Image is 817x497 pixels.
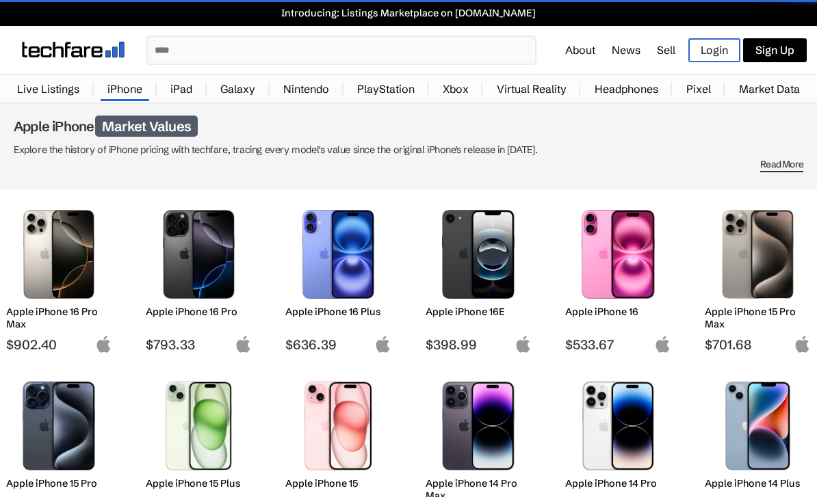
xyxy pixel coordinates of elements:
a: Virtual Reality [490,75,573,103]
a: Headphones [588,75,665,103]
img: iPhone 16 Pro Max [16,210,102,299]
span: $533.67 [565,336,671,353]
p: Explore the history of iPhone pricing with techfare, tracing every model's value since the origin... [14,142,803,159]
img: apple-logo [794,336,811,353]
span: $398.99 [426,336,532,353]
h2: Apple iPhone 14 Pro [565,477,671,489]
img: iPhone 14 Pro Max [436,381,521,470]
a: News [612,43,640,57]
img: iPhone 14 Pro [575,381,661,470]
h1: Apple iPhone [14,118,803,135]
span: $636.39 [285,336,391,353]
a: Sign Up [743,38,807,62]
a: Nintendo [276,75,336,103]
a: Introducing: Listings Marketplace on [DOMAIN_NAME] [7,7,810,19]
a: PlayStation [350,75,422,103]
img: techfare logo [22,42,125,57]
img: iPhone 14 Plus [715,381,801,470]
img: iPhone 16 [575,210,661,299]
span: $701.68 [705,336,811,353]
img: iPhone 15 Pro [16,381,102,470]
span: Market Values [95,116,198,137]
a: iPhone [101,75,149,103]
img: iPhone 15 Pro Max [715,210,801,299]
h2: Apple iPhone 16 [565,306,671,318]
span: $793.33 [146,336,252,353]
h2: Apple iPhone 16 Plus [285,306,391,318]
a: iPad [164,75,199,103]
h2: Apple iPhone 14 Plus [705,477,811,489]
a: iPhone 16 Pro Apple iPhone 16 Pro $793.33 apple-logo [140,203,257,353]
a: iPhone 16E Apple iPhone 16E $398.99 apple-logo [419,203,537,353]
img: iPhone 16E [436,210,521,299]
a: iPhone 16 Apple iPhone 16 $533.67 apple-logo [559,203,677,353]
img: iPhone 15 [296,381,381,470]
a: Xbox [436,75,476,103]
a: Galaxy [213,75,262,103]
a: iPhone 15 Pro Max Apple iPhone 15 Pro Max $701.68 apple-logo [699,203,817,353]
a: Market Data [732,75,807,103]
img: apple-logo [235,336,252,353]
img: apple-logo [654,336,671,353]
h2: Apple iPhone 16 Pro Max [6,306,112,330]
a: Login [688,38,740,62]
img: apple-logo [515,336,532,353]
img: apple-logo [95,336,112,353]
h2: Apple iPhone 16E [426,306,532,318]
a: iPhone 16 Plus Apple iPhone 16 Plus $636.39 apple-logo [280,203,398,353]
a: Live Listings [10,75,86,103]
div: Read More [14,159,803,170]
img: iPhone 15 Plus [156,381,242,470]
img: apple-logo [374,336,391,353]
h2: Apple iPhone 16 Pro [146,306,252,318]
span: Read More [760,159,803,172]
a: About [565,43,595,57]
img: iPhone 16 Plus [296,210,381,299]
a: Pixel [679,75,718,103]
h2: Apple iPhone 15 Pro Max [705,306,811,330]
a: Sell [657,43,675,57]
h2: Apple iPhone 15 Plus [146,477,252,489]
h2: Apple iPhone 15 [285,477,391,489]
img: iPhone 16 Pro [156,210,242,299]
span: $902.40 [6,336,112,353]
h2: Apple iPhone 15 Pro [6,477,112,489]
